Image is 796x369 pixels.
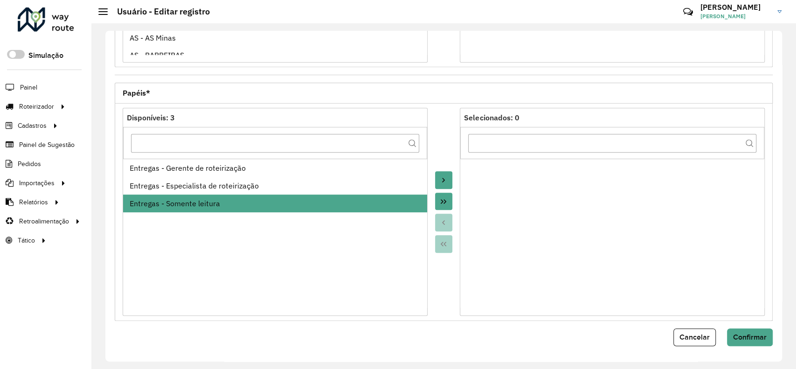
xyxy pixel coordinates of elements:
[435,193,453,210] button: Move All to Target
[733,333,767,341] span: Confirmar
[20,83,37,92] span: Painel
[18,121,47,131] span: Cadastros
[19,140,75,150] span: Painel de Sugestão
[130,180,421,191] div: Entregas - Especialista de roteirização
[130,162,421,174] div: Entregas - Gerente de roteirização
[130,198,421,209] div: Entregas - Somente leitura
[130,32,421,43] div: AS - AS Minas
[28,50,63,61] label: Simulação
[108,7,210,17] h2: Usuário - Editar registro
[19,216,69,226] span: Retroalimentação
[18,236,35,245] span: Tático
[127,112,423,123] div: Disponíveis: 3
[727,328,773,346] button: Confirmar
[19,178,55,188] span: Importações
[678,2,698,22] a: Contato Rápido
[18,159,41,169] span: Pedidos
[435,171,453,189] button: Move to Target
[673,328,716,346] button: Cancelar
[464,112,761,123] div: Selecionados: 0
[19,197,48,207] span: Relatórios
[19,102,54,111] span: Roteirizador
[700,12,770,21] span: [PERSON_NAME]
[679,333,710,341] span: Cancelar
[123,89,150,97] span: Papéis*
[700,3,770,12] h3: [PERSON_NAME]
[130,49,421,61] div: AS - BARREIRAS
